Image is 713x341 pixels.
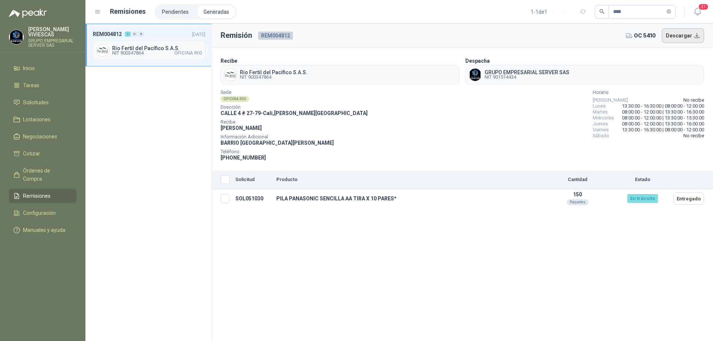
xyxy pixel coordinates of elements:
[9,30,23,44] img: Company Logo
[156,6,195,18] a: Pendientes
[240,70,307,75] span: Rio Fertil del Pacífico S.A.S.
[212,171,232,189] th: Seleccionar/deseleccionar
[622,121,704,127] span: 08:00:00 - 12:00:00 | 13:30:00 - 16:00:00
[9,61,76,75] a: Inicio
[273,171,540,189] th: Producto
[221,150,368,154] span: Teléfono
[23,81,39,89] span: Tareas
[97,44,109,56] img: Company Logo
[221,155,266,161] span: [PHONE_NUMBER]
[23,226,65,234] span: Manuales y ayuda
[23,150,40,158] span: Cotizar
[221,125,262,131] span: [PERSON_NAME]
[469,69,481,81] img: Company Logo
[28,27,76,37] p: [PERSON_NAME] VIVIESCAS
[125,32,131,37] div: 1
[221,105,368,109] span: Dirección
[9,129,76,144] a: Negociaciones
[221,135,368,139] span: Información Adicional
[93,30,122,38] span: REM004812
[9,112,76,127] a: Licitaciones
[174,51,202,55] span: OFICINA RIO
[28,39,76,47] p: GRUPO EMPRESARIAL SERVER SAS
[622,109,704,115] span: 08:00:00 - 12:00:00 | 13:30:00 - 16:30:00
[232,171,273,189] th: Solicitud
[9,164,76,186] a: Órdenes de Compra
[240,75,307,79] span: NIT 900347864
[221,58,237,64] b: Recibe
[485,75,569,79] span: NIT 901514434
[221,120,368,124] span: Recibe
[593,103,606,109] span: Lunes
[593,133,609,139] span: Sábado
[593,91,704,94] span: Horario
[593,121,608,127] span: Jueves
[543,191,612,197] p: 150
[593,109,608,115] span: Martes
[221,96,249,102] div: OFICINA RIO
[131,32,137,37] div: 0
[9,78,76,92] a: Tareas
[192,32,205,37] span: [DATE]
[221,30,252,41] h3: Remisión
[691,5,704,19] button: 21
[85,24,211,66] a: REM004812100[DATE] Company LogoRio Fertil del Pacífico S.A.S.NIT 900347864OFICINA RIO
[634,32,656,40] span: OC 5410
[23,209,56,217] span: Configuración
[23,132,57,141] span: Negociaciones
[273,189,540,208] td: PILA PANASONIC SENCILLA AA TIRA X 10 PARES*
[540,171,615,189] th: Cantidad
[23,98,49,106] span: Solicitudes
[232,189,273,208] td: SOL051030
[9,223,76,237] a: Manuales y ayuda
[224,69,237,81] img: Company Logo
[615,171,670,189] th: Estado
[112,51,144,55] span: NIT 900347864
[698,3,709,10] span: 21
[531,6,571,18] div: 1 - 1 de 1
[221,110,368,116] span: CALLE 4 # 27-79 - Cali , [PERSON_NAME][GEOGRAPHIC_DATA]
[23,192,51,200] span: Remisiones
[221,140,334,146] span: BARRIO [GEOGRAPHIC_DATA][PERSON_NAME]
[593,115,614,121] span: Miércoles
[465,58,490,64] b: Despacha
[667,9,671,14] span: close-circle
[112,46,202,51] span: Rio Fertil del Pacífico S.A.S.
[622,127,704,133] span: 13:30:00 - 16:30:00 | 08:00:00 - 12:00:00
[9,9,47,18] img: Logo peakr
[23,64,35,72] span: Inicio
[567,199,589,205] div: Paquetes
[683,133,704,139] span: No recibe
[485,70,569,75] span: GRUPO EMPRESARIAL SERVER SAS
[110,6,146,17] h1: Remisiones
[9,206,76,220] a: Configuración
[662,28,704,43] button: Descargar
[221,91,368,94] span: Sede
[198,6,235,18] a: Generadas
[138,32,144,37] div: 0
[593,127,609,133] span: Viernes
[9,189,76,203] a: Remisiones
[9,147,76,161] a: Cotizar
[673,193,704,205] button: Entregado
[599,9,605,14] span: search
[683,97,704,103] span: No recibe
[9,95,76,109] a: Solicitudes
[23,167,69,183] span: Órdenes de Compra
[627,194,658,203] div: En tránsito
[667,8,671,15] span: close-circle
[23,115,51,124] span: Licitaciones
[593,97,628,103] span: [PERSON_NAME]
[622,115,704,121] span: 08:00:00 - 12:00:00 | 13:30:00 - 15:30:00
[622,103,704,109] span: 13:30:00 - 16:30:00 | 08:00:00 - 12:00:00
[258,32,293,40] span: REM004812
[615,189,670,208] td: En tránsito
